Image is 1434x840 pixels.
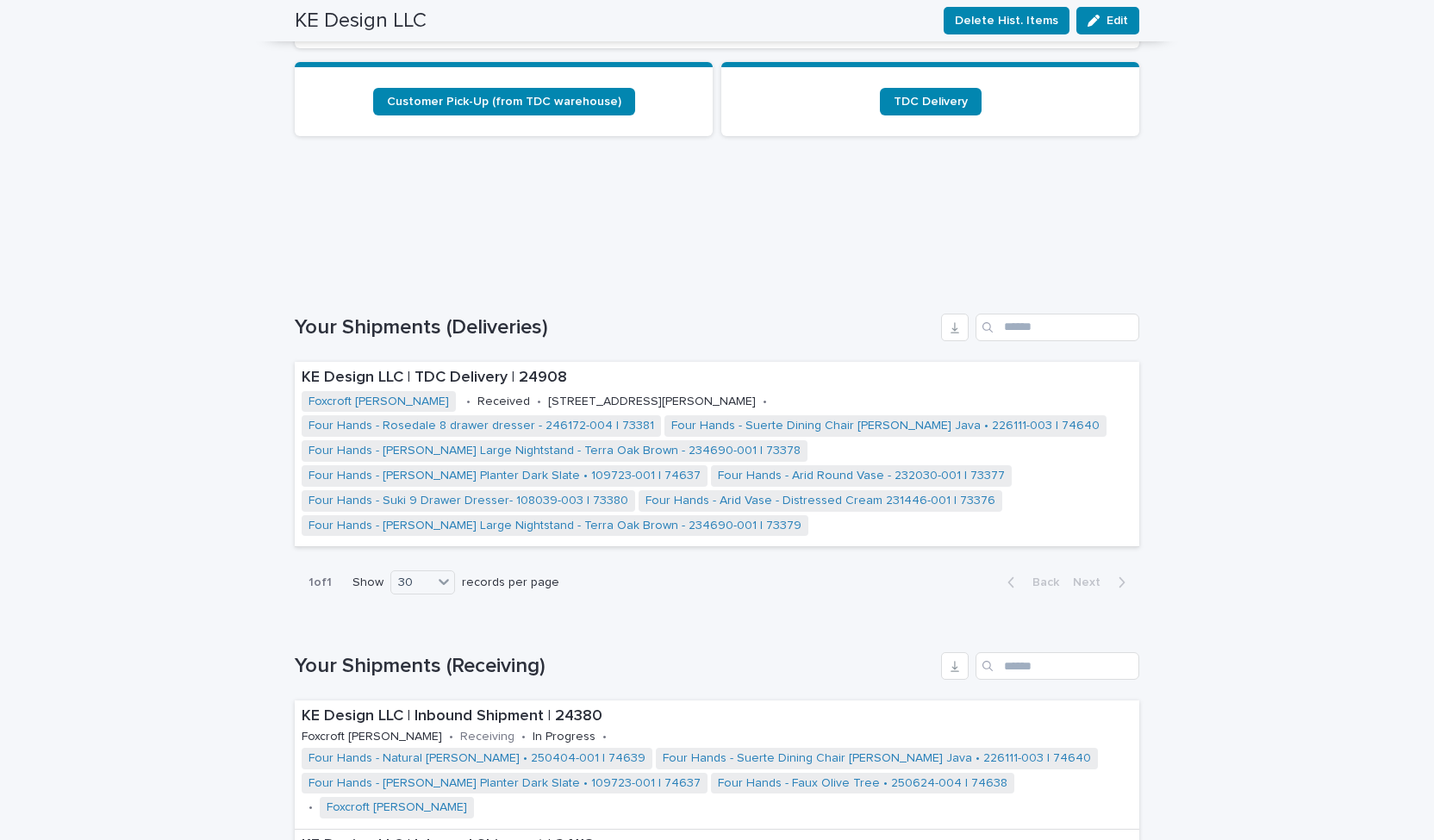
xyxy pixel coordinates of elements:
[894,96,968,108] span: TDC Delivery
[302,730,442,744] p: Foxcroft [PERSON_NAME]
[309,469,701,483] a: Four Hands - [PERSON_NAME] Planter Dark Slate • 109723-001 | 74637
[1066,575,1139,590] button: Next
[944,7,1069,34] button: Delete Hist. Items
[449,730,453,744] p: •
[295,562,346,604] p: 1 of 1
[976,314,1139,341] input: Search
[295,9,427,34] h2: KE Design LLC
[391,574,433,592] div: 30
[295,315,934,340] h1: Your Shipments (Deliveries)
[477,395,530,409] p: Received
[763,395,767,409] p: •
[663,751,1091,766] a: Four Hands - Suerte Dining Chair [PERSON_NAME] Java • 226111-003 | 74640
[309,751,645,766] a: Four Hands - Natural [PERSON_NAME] • 250404-001 | 74639
[309,494,628,508] a: Four Hands - Suki 9 Drawer Dresser- 108039-003 | 73380
[1107,15,1128,27] span: Edit
[718,776,1007,791] a: Four Hands - Faux Olive Tree • 250624-004 | 74638
[302,707,1132,726] p: KE Design LLC | Inbound Shipment | 24380
[994,575,1066,590] button: Back
[309,519,801,533] a: Four Hands - [PERSON_NAME] Large Nightstand - Terra Oak Brown - 234690-001 | 73379
[537,395,541,409] p: •
[302,369,1132,388] p: KE Design LLC | TDC Delivery | 24908
[955,12,1058,29] span: Delete Hist. Items
[1076,7,1139,34] button: Edit
[295,362,1139,547] a: KE Design LLC | TDC Delivery | 24908Foxcroft [PERSON_NAME] •Received•[STREET_ADDRESS][PERSON_NAME...
[327,800,467,815] a: Foxcroft [PERSON_NAME]
[309,444,801,458] a: Four Hands - [PERSON_NAME] Large Nightstand - Terra Oak Brown - 234690-001 | 73378
[462,576,559,590] p: records per page
[718,469,1005,483] a: Four Hands - Arid Round Vase - 232030-001 | 73377
[1022,576,1059,588] span: Back
[352,576,383,590] p: Show
[521,730,526,744] p: •
[309,395,449,409] a: Foxcroft [PERSON_NAME]
[309,419,654,433] a: Four Hands - Rosedale 8 drawer dresser - 246172-004 | 73381
[671,419,1100,433] a: Four Hands - Suerte Dining Chair [PERSON_NAME] Java • 226111-003 | 74640
[548,395,756,409] p: [STREET_ADDRESS][PERSON_NAME]
[880,88,982,115] a: TDC Delivery
[460,730,514,744] p: Receiving
[387,96,621,108] span: Customer Pick-Up (from TDC warehouse)
[295,700,1139,830] a: KE Design LLC | Inbound Shipment | 24380Foxcroft [PERSON_NAME]•Receiving•In Progress•Four Hands -...
[295,654,934,679] h1: Your Shipments (Receiving)
[533,730,595,744] p: In Progress
[1073,576,1111,588] span: Next
[309,776,701,791] a: Four Hands - [PERSON_NAME] Planter Dark Slate • 109723-001 | 74637
[602,730,607,744] p: •
[466,395,471,409] p: •
[976,652,1139,680] input: Search
[309,800,313,815] p: •
[645,494,995,508] a: Four Hands - Arid Vase - Distressed Cream 231446-001 | 73376
[373,88,635,115] a: Customer Pick-Up (from TDC warehouse)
